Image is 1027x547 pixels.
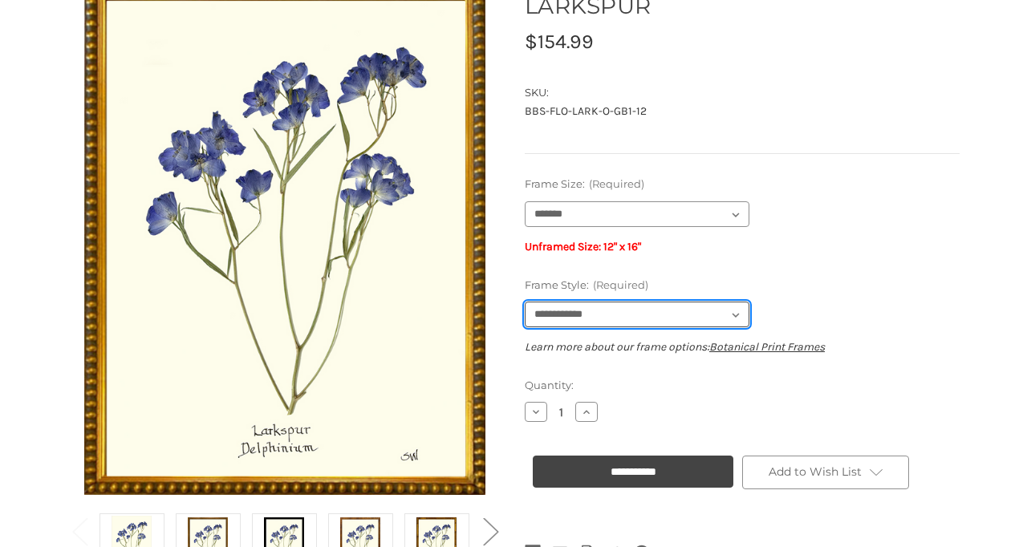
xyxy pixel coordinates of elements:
p: Learn more about our frame options: [525,338,960,355]
a: Add to Wish List [742,456,909,489]
label: Frame Style: [525,278,960,294]
label: Quantity: [525,378,960,394]
p: Unframed Size: 12" x 16" [525,238,960,255]
small: (Required) [593,278,648,291]
span: $154.99 [525,30,594,53]
span: Add to Wish List [769,464,862,479]
a: Botanical Print Frames [709,340,825,354]
dt: SKU: [525,85,956,101]
dd: BBS-FLO-LARK-O-GB1-12 [525,103,960,120]
small: (Required) [589,177,644,190]
label: Frame Size: [525,176,960,192]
